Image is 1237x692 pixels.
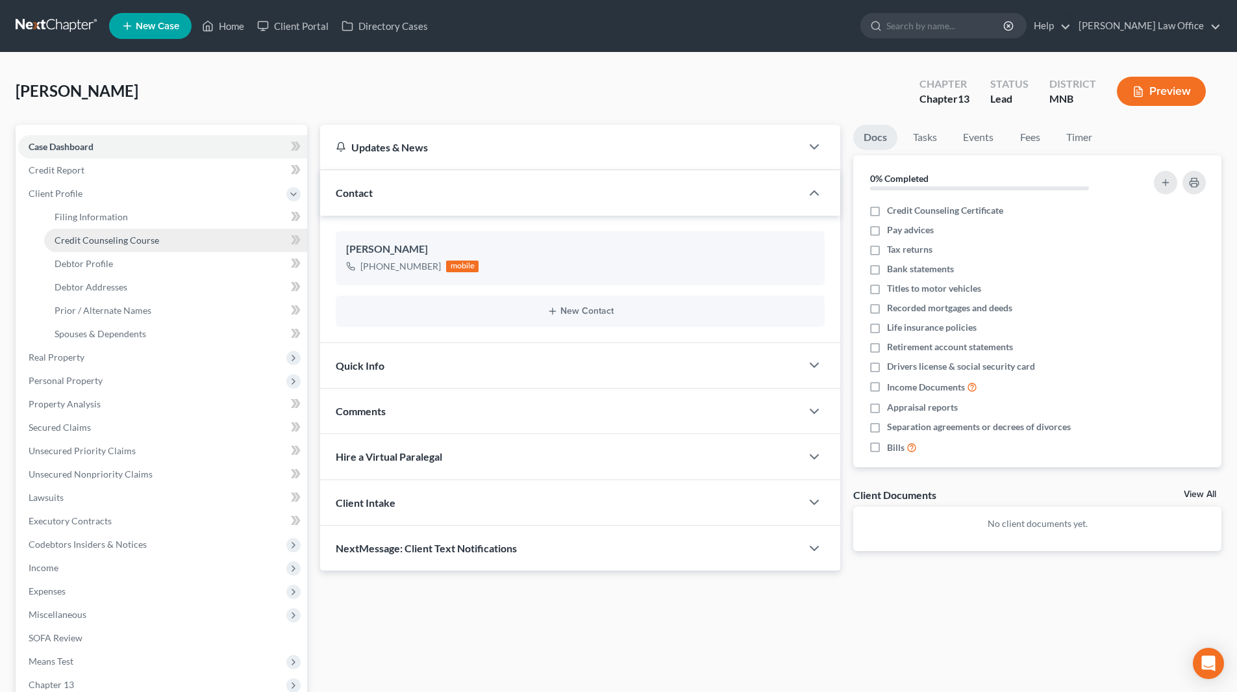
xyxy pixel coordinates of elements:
span: 13 [958,92,969,105]
strong: 0% Completed [870,173,929,184]
span: Spouses & Dependents [55,328,146,339]
button: Preview [1117,77,1206,106]
input: Search by name... [886,14,1005,38]
a: Unsecured Priority Claims [18,439,307,463]
a: Secured Claims [18,416,307,439]
span: Income Documents [887,381,965,394]
div: Client Documents [853,488,936,502]
div: Open Intercom Messenger [1193,648,1224,679]
span: Appraisal reports [887,401,958,414]
a: Debtor Profile [44,252,307,276]
span: NextMessage: Client Text Notifications [336,542,517,554]
a: View All [1184,490,1216,499]
span: Filing Information [55,211,128,222]
span: Client Profile [29,188,82,199]
a: Filing Information [44,205,307,229]
span: Bills [887,441,905,454]
span: Codebtors Insiders & Notices [29,539,147,550]
span: Comments [336,405,386,417]
div: Chapter [919,77,969,92]
a: Fees [1009,125,1051,150]
div: [PHONE_NUMBER] [360,260,441,273]
span: Bank statements [887,263,954,276]
span: Titles to motor vehicles [887,282,981,295]
div: Chapter [919,92,969,107]
span: Unsecured Nonpriority Claims [29,468,153,480]
div: [PERSON_NAME] [346,242,814,257]
a: Lawsuits [18,486,307,509]
span: Debtor Profile [55,258,113,269]
div: mobile [446,261,479,272]
span: SOFA Review [29,632,82,643]
div: MNB [1049,92,1096,107]
span: [PERSON_NAME] [16,81,138,100]
span: Pay advices [887,224,934,237]
span: Chapter 13 [29,679,74,690]
span: Retirement account statements [887,340,1013,353]
a: Client Portal [251,14,335,38]
span: Tax returns [887,243,932,256]
span: Quick Info [336,359,384,372]
a: Credit Report [18,159,307,182]
span: Income [29,562,58,573]
span: Hire a Virtual Paralegal [336,450,442,463]
span: Real Property [29,352,84,363]
span: Miscellaneous [29,609,86,620]
p: No client documents yet. [864,517,1211,530]
a: Spouses & Dependents [44,322,307,346]
a: Unsecured Nonpriority Claims [18,463,307,486]
span: Secured Claims [29,422,91,433]
a: Timer [1056,125,1103,150]
div: Status [990,77,1029,92]
span: Means Test [29,656,73,667]
a: Tasks [903,125,947,150]
a: Home [195,14,251,38]
span: Life insurance policies [887,321,977,334]
a: Case Dashboard [18,135,307,159]
a: Property Analysis [18,392,307,416]
div: Updates & News [336,140,786,154]
span: Prior / Alternate Names [55,305,151,316]
a: Events [953,125,1004,150]
a: Directory Cases [335,14,434,38]
span: Drivers license & social security card [887,360,1035,373]
div: District [1049,77,1096,92]
a: Docs [853,125,897,150]
span: Expenses [29,585,66,596]
a: Prior / Alternate Names [44,299,307,322]
span: Credit Counseling Certificate [887,204,1003,217]
button: New Contact [346,306,814,316]
span: Case Dashboard [29,141,94,152]
span: Separation agreements or decrees of divorces [887,420,1071,433]
span: Contact [336,186,373,199]
div: Lead [990,92,1029,107]
a: Executory Contracts [18,509,307,533]
span: Recorded mortgages and deeds [887,301,1012,314]
span: Credit Report [29,164,84,175]
span: Lawsuits [29,492,64,503]
a: SOFA Review [18,626,307,650]
a: Help [1027,14,1071,38]
span: Property Analysis [29,398,101,409]
a: Debtor Addresses [44,276,307,299]
span: Client Intake [336,496,395,509]
span: Debtor Addresses [55,281,127,292]
span: Unsecured Priority Claims [29,445,136,456]
span: Personal Property [29,375,103,386]
span: Executory Contracts [29,515,112,526]
span: Credit Counseling Course [55,235,159,246]
a: Credit Counseling Course [44,229,307,252]
span: New Case [136,21,179,31]
a: [PERSON_NAME] Law Office [1072,14,1221,38]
